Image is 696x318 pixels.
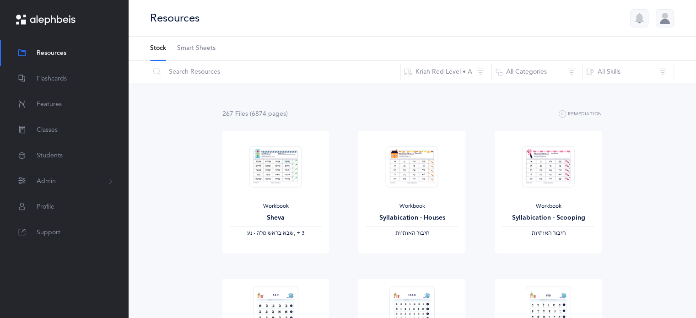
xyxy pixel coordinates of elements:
[559,109,602,120] button: Remediation
[502,203,594,210] div: Workbook
[247,230,293,236] span: ‫שבא בראש מלה - נע‬
[37,100,62,109] span: Features
[245,110,248,118] span: s
[230,203,322,210] div: Workbook
[250,110,288,118] span: (6874 page )
[230,230,322,237] div: ‪, + 3‬
[37,125,58,135] span: Classes
[37,151,63,161] span: Students
[491,61,583,83] button: All Categories
[502,213,594,223] div: Syllabication - Scooping
[366,213,458,223] div: Syllabication - Houses
[222,110,248,118] span: 267 File
[531,230,565,236] span: ‫חיבור האותיות‬
[386,146,438,188] img: Syllabication-Workbook-Level-1-EN_Red_Houses_thumbnail_1741114032.png
[366,203,458,210] div: Workbook
[37,177,56,186] span: Admin
[177,44,216,53] span: Smart Sheets
[650,272,685,307] iframe: Drift Widget Chat Controller
[249,146,302,188] img: Sheva-Workbook-Red_EN_thumbnail_1754012358.png
[37,49,66,58] span: Resources
[395,230,429,236] span: ‫חיבור האותיות‬
[37,228,60,237] span: Support
[37,74,67,84] span: Flashcards
[37,202,54,212] span: Profile
[150,61,401,83] input: Search Resources
[583,61,674,83] button: All Skills
[150,11,200,26] div: Resources
[400,61,492,83] button: Kriah Red Level • A
[283,110,286,118] span: s
[522,146,575,188] img: Syllabication-Workbook-Level-1-EN_Red_Scooping_thumbnail_1741114434.png
[230,213,322,223] div: Sheva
